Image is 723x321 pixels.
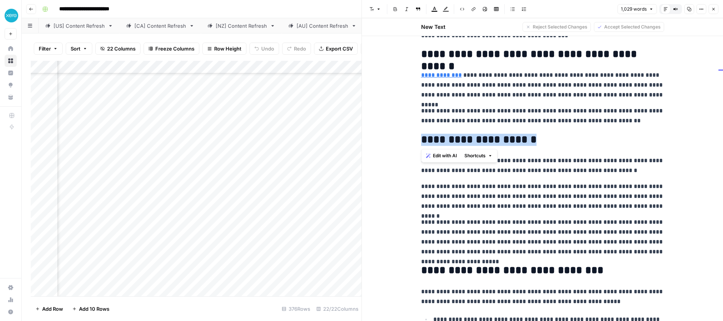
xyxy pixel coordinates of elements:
[42,305,63,313] span: Add Row
[294,45,306,52] span: Redo
[31,303,68,315] button: Add Row
[201,18,282,33] a: [NZ] Content Refresh
[134,22,186,30] div: [CA] Content Refresh
[461,151,496,161] button: Shortcuts
[261,45,274,52] span: Undo
[594,22,664,32] button: Accept Selected Changes
[617,4,657,14] button: 1,029 words
[464,152,486,159] span: Shortcuts
[5,6,17,25] button: Workspace: XeroOps
[282,43,311,55] button: Redo
[621,6,647,13] span: 1,029 words
[604,24,661,30] span: Accept Selected Changes
[79,305,109,313] span: Add 10 Rows
[216,22,267,30] div: [NZ] Content Refresh
[144,43,199,55] button: Freeze Columns
[423,151,460,161] button: Edit with AI
[5,79,17,91] a: Opportunities
[314,43,358,55] button: Export CSV
[120,18,201,33] a: [CA] Content Refresh
[249,43,279,55] button: Undo
[433,152,457,159] span: Edit with AI
[282,18,363,33] a: [AU] Content Refresh
[421,23,445,31] h2: New Text
[533,24,587,30] span: Reject Selected Changes
[5,55,17,67] a: Browse
[326,45,353,52] span: Export CSV
[5,67,17,79] a: Insights
[34,43,63,55] button: Filter
[54,22,105,30] div: [US] Content Refresh
[95,43,140,55] button: 22 Columns
[71,45,81,52] span: Sort
[155,45,194,52] span: Freeze Columns
[107,45,136,52] span: 22 Columns
[214,45,242,52] span: Row Height
[68,303,114,315] button: Add 10 Rows
[5,91,17,103] a: Your Data
[297,22,348,30] div: [AU] Content Refresh
[5,9,18,22] img: XeroOps Logo
[279,303,313,315] div: 376 Rows
[5,294,17,306] a: Usage
[5,306,17,318] button: Help + Support
[202,43,246,55] button: Row Height
[523,22,591,32] button: Reject Selected Changes
[5,43,17,55] a: Home
[313,303,361,315] div: 22/22 Columns
[39,45,51,52] span: Filter
[5,281,17,294] a: Settings
[66,43,92,55] button: Sort
[39,18,120,33] a: [US] Content Refresh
